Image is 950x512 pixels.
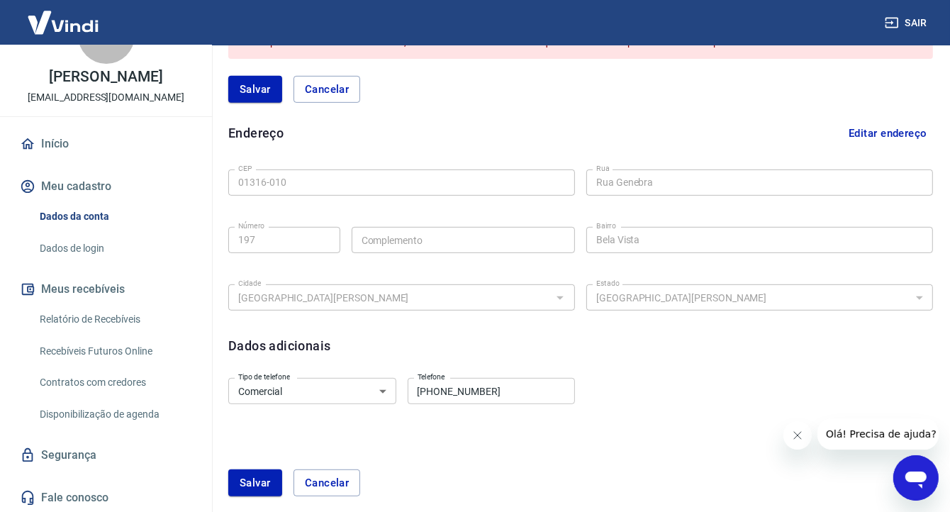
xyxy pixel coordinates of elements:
a: Dados de login [34,234,195,263]
label: Estado [596,278,620,289]
img: Vindi [17,1,109,44]
a: Disponibilização de agenda [34,400,195,429]
label: Número [238,221,264,231]
button: Salvar [228,469,282,496]
button: Meus recebíveis [17,274,195,305]
button: Meu cadastro [17,171,195,202]
label: CEP [238,163,252,174]
a: Relatório de Recebíveis [34,305,195,334]
a: Início [17,128,195,160]
label: Bairro [596,221,616,231]
h6: Dados adicionais [228,336,330,355]
a: Dados da conta [34,202,195,231]
iframe: 关闭消息 [783,421,812,450]
input: Digite aqui algumas palavras para buscar a cidade [233,289,547,306]
a: Recebíveis Futuros Online [34,337,195,366]
a: Segurança [17,440,195,471]
button: Sair [882,10,933,36]
a: Contratos com credores [34,368,195,397]
p: [PERSON_NAME] [49,69,162,84]
button: Salvar [228,76,282,103]
button: Cancelar [294,76,361,103]
label: Tipo de telefone [238,372,290,382]
button: Editar endereço [843,120,933,147]
label: Cidade [238,278,261,289]
label: Telefone [418,372,445,382]
iframe: 来自公司的消息 [817,418,939,450]
iframe: 启动消息传送窗口的按钮 [893,455,939,501]
p: [EMAIL_ADDRESS][DOMAIN_NAME] [28,90,184,105]
h6: Endereço [228,123,284,143]
button: Cancelar [294,469,361,496]
label: Rua [596,163,610,174]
